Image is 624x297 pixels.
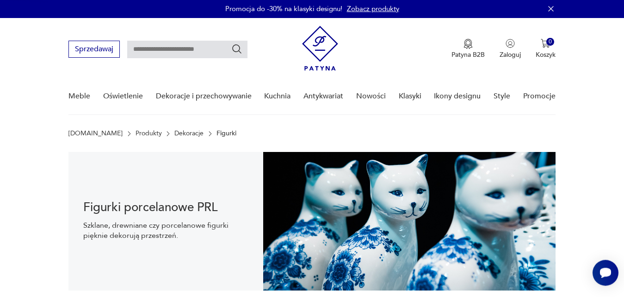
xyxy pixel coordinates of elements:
[225,4,342,13] p: Promocja do -30% na klasyki designu!
[434,79,481,114] a: Ikony designu
[500,50,521,59] p: Zaloguj
[451,39,485,59] button: Patyna B2B
[103,79,143,114] a: Oświetlenie
[506,39,515,48] img: Ikonka użytkownika
[68,130,123,137] a: [DOMAIN_NAME]
[263,152,555,291] img: Figurki vintage
[536,50,556,59] p: Koszyk
[156,79,252,114] a: Dekoracje i przechowywanie
[83,220,248,241] p: Szklane, drewniane czy porcelanowe figurki pięknie dekorują przestrzeń.
[264,79,290,114] a: Kuchnia
[463,39,473,49] img: Ikona medalu
[500,39,521,59] button: Zaloguj
[523,79,556,114] a: Promocje
[136,130,162,137] a: Produkty
[347,4,399,13] a: Zobacz produkty
[356,79,386,114] a: Nowości
[303,79,343,114] a: Antykwariat
[494,79,510,114] a: Style
[68,47,120,53] a: Sprzedawaj
[541,39,550,48] img: Ikona koszyka
[174,130,204,137] a: Dekoracje
[593,260,618,286] iframe: Smartsupp widget button
[216,130,236,137] p: Figurki
[536,39,556,59] button: 0Koszyk
[546,38,554,46] div: 0
[68,79,90,114] a: Meble
[68,41,120,58] button: Sprzedawaj
[451,50,485,59] p: Patyna B2B
[451,39,485,59] a: Ikona medaluPatyna B2B
[399,79,421,114] a: Klasyki
[231,43,242,55] button: Szukaj
[83,202,248,213] h1: Figurki porcelanowe PRL
[302,26,338,71] img: Patyna - sklep z meblami i dekoracjami vintage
